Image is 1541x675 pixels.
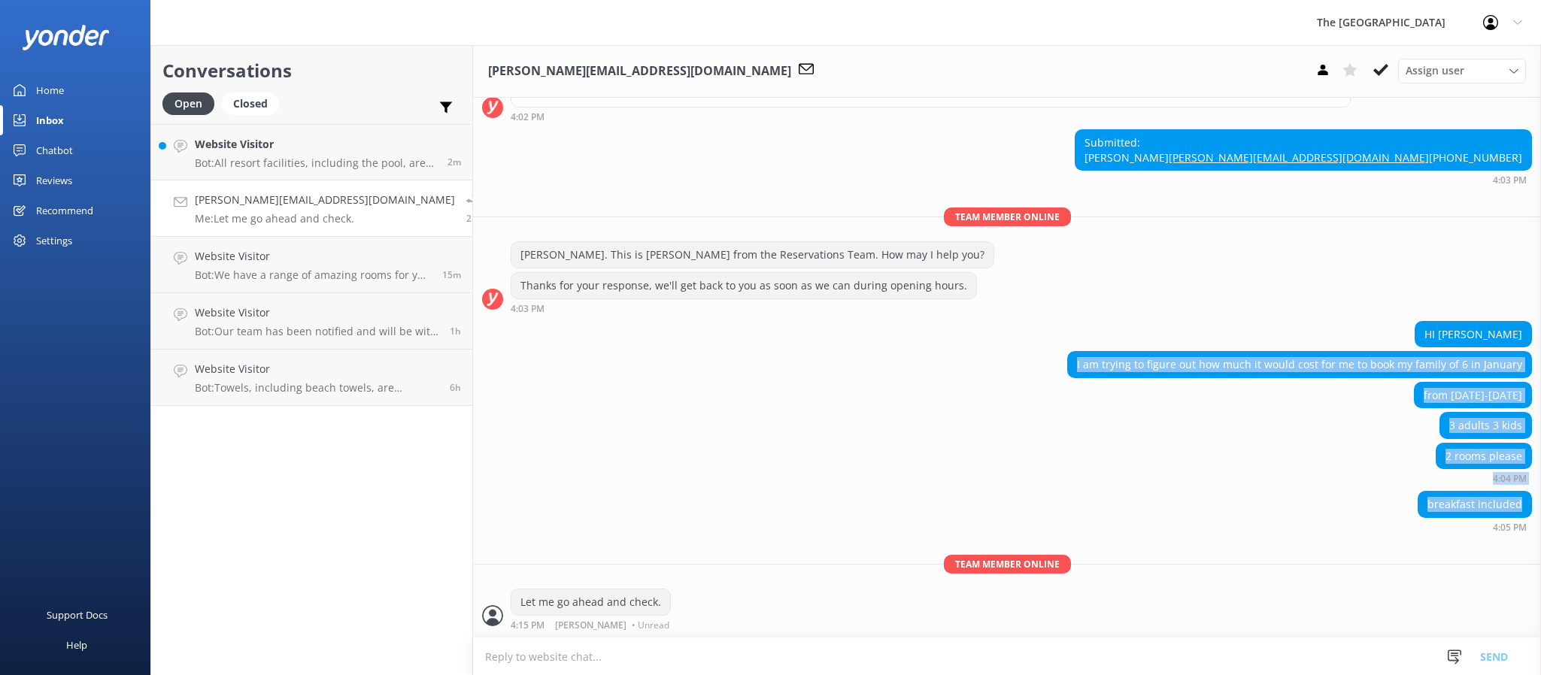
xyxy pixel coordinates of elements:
[944,207,1071,226] span: Team member online
[1436,443,1531,469] div: 2 rooms please
[450,381,461,394] span: 10:01am 11-Aug-2025 (UTC -10:00) Pacific/Honolulu
[66,630,87,660] div: Help
[1075,174,1532,185] div: 04:03pm 11-Aug-2025 (UTC -10:00) Pacific/Honolulu
[1169,150,1429,165] a: [PERSON_NAME][EMAIL_ADDRESS][DOMAIN_NAME]
[36,165,72,195] div: Reviews
[195,361,438,377] h4: Website Visitor
[511,242,993,268] div: [PERSON_NAME]. This is [PERSON_NAME] from the Reservations Team. How may I help you?
[555,621,626,630] span: [PERSON_NAME]
[151,293,472,350] a: Website VisitorBot:Our team has been notified and will be with you as soon as possible. Alternati...
[1415,322,1531,347] div: HI [PERSON_NAME]
[511,273,976,298] div: Thanks for your response, we'll get back to you as soon as we can during opening hours.
[944,555,1071,574] span: Team member online
[488,62,791,81] h3: [PERSON_NAME][EMAIL_ADDRESS][DOMAIN_NAME]
[195,304,438,321] h4: Website Visitor
[1406,62,1464,79] span: Assign user
[151,180,472,237] a: [PERSON_NAME][EMAIL_ADDRESS][DOMAIN_NAME]Me:Let me go ahead and check.2m
[195,192,455,208] h4: [PERSON_NAME][EMAIL_ADDRESS][DOMAIN_NAME]
[466,212,480,225] span: 04:15pm 11-Aug-2025 (UTC -10:00) Pacific/Honolulu
[1440,413,1531,438] div: 3 adults 3 kids
[1418,522,1532,532] div: 04:05pm 11-Aug-2025 (UTC -10:00) Pacific/Honolulu
[222,95,287,111] a: Closed
[36,195,93,226] div: Recommend
[511,589,670,615] div: Let me go ahead and check.
[151,124,472,180] a: Website VisitorBot:All resort facilities, including the pool, are reserved exclusively for our in...
[195,212,455,226] p: Me: Let me go ahead and check.
[151,350,472,406] a: Website VisitorBot:Towels, including beach towels, are complimentary for in-house guests. Beach t...
[23,25,109,50] img: yonder-white-logo.png
[1075,130,1531,170] div: Submitted: [PERSON_NAME] [PHONE_NUMBER]
[36,105,64,135] div: Inbox
[195,268,431,282] p: Bot: We have a range of amazing rooms for you to choose from. The best way to help you decide on ...
[195,156,436,170] p: Bot: All resort facilities, including the pool, are reserved exclusively for our in-house guests....
[1418,492,1531,517] div: breakfast included
[511,113,545,122] strong: 4:02 PM
[511,621,545,630] strong: 4:15 PM
[1415,383,1531,408] div: from [DATE]-[DATE]
[1493,176,1527,185] strong: 4:03 PM
[47,600,108,630] div: Support Docs
[511,619,673,630] div: 04:15pm 11-Aug-2025 (UTC -10:00) Pacific/Honolulu
[442,268,461,281] span: 04:02pm 11-Aug-2025 (UTC -10:00) Pacific/Honolulu
[222,92,279,115] div: Closed
[195,248,431,265] h4: Website Visitor
[36,135,73,165] div: Chatbot
[36,226,72,256] div: Settings
[632,621,669,630] span: • Unread
[1493,523,1527,532] strong: 4:05 PM
[162,56,461,85] h2: Conversations
[162,95,222,111] a: Open
[195,136,436,153] h4: Website Visitor
[1068,352,1531,377] div: I am trying to figure out how much it would cost for me to book my family of 6 in January
[1398,59,1526,83] div: Assign User
[450,325,461,337] span: 03:04pm 11-Aug-2025 (UTC -10:00) Pacific/Honolulu
[162,92,214,115] div: Open
[195,381,438,395] p: Bot: Towels, including beach towels, are complimentary for in-house guests. Beach towels can be o...
[511,111,1351,122] div: 04:02pm 11-Aug-2025 (UTC -10:00) Pacific/Honolulu
[151,237,472,293] a: Website VisitorBot:We have a range of amazing rooms for you to choose from. The best way to help ...
[1493,474,1527,483] strong: 4:04 PM
[36,75,64,105] div: Home
[1436,473,1532,483] div: 04:04pm 11-Aug-2025 (UTC -10:00) Pacific/Honolulu
[511,304,545,313] strong: 4:03 PM
[511,303,977,313] div: 04:03pm 11-Aug-2025 (UTC -10:00) Pacific/Honolulu
[195,325,438,338] p: Bot: Our team has been notified and will be with you as soon as possible. Alternatively, you can ...
[447,156,461,168] span: 04:16pm 11-Aug-2025 (UTC -10:00) Pacific/Honolulu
